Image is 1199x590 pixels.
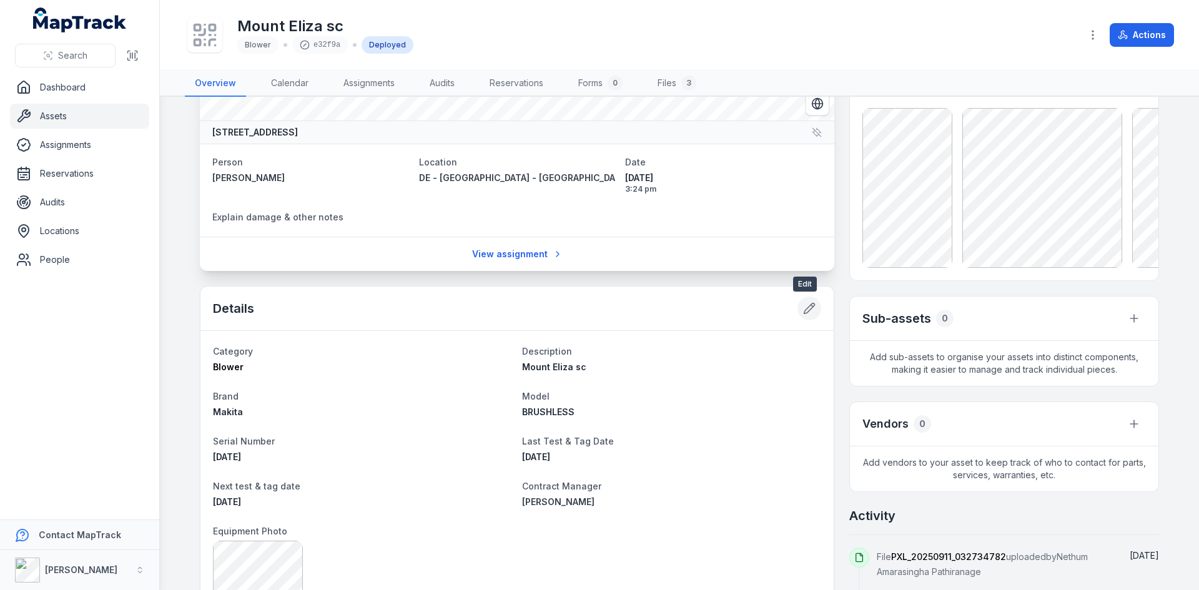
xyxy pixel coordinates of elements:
[849,507,896,524] h2: Activity
[522,451,550,462] time: 9/11/2025, 11:00:00 AM
[58,49,87,62] span: Search
[10,161,149,186] a: Reservations
[15,44,116,67] button: Search
[464,242,571,266] a: View assignment
[213,346,253,356] span: Category
[862,310,931,327] h2: Sub-assets
[213,406,243,417] span: Makita
[10,247,149,272] a: People
[625,172,822,194] time: 8/14/2025, 3:24:20 PM
[625,157,646,167] span: Date
[522,361,586,372] span: Mount Eliza sc
[648,71,706,97] a: Files3
[245,40,271,49] span: Blower
[292,36,348,54] div: e32f9a
[237,16,413,36] h1: Mount Eliza sc
[862,415,909,433] h3: Vendors
[891,551,1006,562] span: PXL_20250911_032734782
[522,346,572,356] span: Description
[850,446,1158,491] span: Add vendors to your asset to keep track of who to contact for parts, services, warranties, etc.
[10,219,149,243] a: Locations
[625,172,822,184] span: [DATE]
[1130,550,1159,561] time: 9/11/2025, 1:28:26 PM
[877,551,1088,577] span: File uploaded by Nethum Amarasingha Pathiranage
[33,7,127,32] a: MapTrack
[806,92,829,116] button: Switch to Satellite View
[522,451,550,462] span: [DATE]
[419,157,457,167] span: Location
[45,564,117,575] strong: [PERSON_NAME]
[261,71,318,97] a: Calendar
[522,406,575,417] span: BRUSHLESS
[420,71,465,97] a: Audits
[333,71,405,97] a: Assignments
[419,172,668,183] span: DE - [GEOGRAPHIC_DATA] - [GEOGRAPHIC_DATA] - 89358
[936,310,954,327] div: 0
[568,71,633,97] a: Forms0
[213,300,254,317] h2: Details
[522,496,821,508] a: [PERSON_NAME]
[212,172,409,184] a: [PERSON_NAME]
[213,391,239,401] span: Brand
[625,184,822,194] span: 3:24 pm
[213,526,287,536] span: Equipment Photo
[10,104,149,129] a: Assets
[681,76,696,91] div: 3
[213,496,241,507] span: [DATE]
[522,481,601,491] span: Contract Manager
[212,157,243,167] span: Person
[213,436,275,446] span: Serial Number
[1130,550,1159,561] span: [DATE]
[419,172,616,184] a: DE - [GEOGRAPHIC_DATA] - [GEOGRAPHIC_DATA] - 89358
[185,71,246,97] a: Overview
[213,481,300,491] span: Next test & tag date
[608,76,623,91] div: 0
[213,451,241,462] span: [DATE]
[480,71,553,97] a: Reservations
[10,132,149,157] a: Assignments
[362,36,413,54] div: Deployed
[914,415,931,433] div: 0
[793,277,817,292] span: Edit
[10,190,149,215] a: Audits
[1110,23,1174,47] button: Actions
[213,361,244,372] span: Blower
[10,75,149,100] a: Dashboard
[213,496,241,507] time: 3/11/2026, 10:00:00 AM
[39,529,121,540] strong: Contact MapTrack
[212,212,343,222] span: Explain damage & other notes
[522,436,614,446] span: Last Test & Tag Date
[850,341,1158,386] span: Add sub-assets to organise your assets into distinct components, making it easier to manage and t...
[212,126,298,139] strong: [STREET_ADDRESS]
[522,391,550,401] span: Model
